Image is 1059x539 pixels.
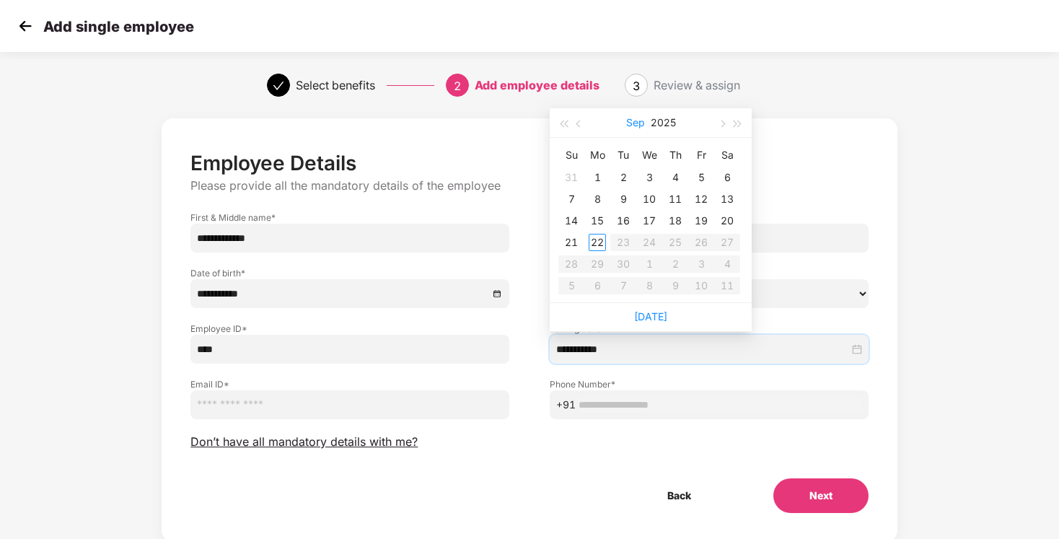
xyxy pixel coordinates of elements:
[190,378,509,390] label: Email ID
[584,188,610,210] td: 2025-09-08
[558,232,584,253] td: 2025-09-21
[563,169,580,186] div: 31
[688,167,714,188] td: 2025-09-05
[662,210,688,232] td: 2025-09-18
[615,190,632,208] div: 9
[634,310,667,323] a: [DATE]
[610,210,636,232] td: 2025-09-16
[667,169,684,186] div: 4
[641,169,658,186] div: 3
[273,80,284,92] span: check
[563,190,580,208] div: 7
[558,188,584,210] td: 2025-09-07
[719,169,736,186] div: 6
[654,74,740,97] div: Review & assign
[662,167,688,188] td: 2025-09-04
[589,190,606,208] div: 8
[626,108,645,137] button: Sep
[550,378,869,390] label: Phone Number
[615,169,632,186] div: 2
[563,212,580,229] div: 14
[693,169,710,186] div: 5
[190,211,509,224] label: First & Middle name
[667,212,684,229] div: 18
[631,478,727,513] button: Back
[584,210,610,232] td: 2025-09-15
[714,167,740,188] td: 2025-09-06
[563,234,580,251] div: 21
[610,188,636,210] td: 2025-09-09
[558,144,584,167] th: Su
[584,232,610,253] td: 2025-09-22
[636,144,662,167] th: We
[558,167,584,188] td: 2025-08-31
[610,144,636,167] th: Tu
[558,210,584,232] td: 2025-09-14
[714,188,740,210] td: 2025-09-13
[190,178,868,193] p: Please provide all the mandatory details of the employee
[636,167,662,188] td: 2025-09-03
[688,210,714,232] td: 2025-09-19
[190,267,509,279] label: Date of birth
[719,212,736,229] div: 20
[662,144,688,167] th: Th
[688,188,714,210] td: 2025-09-12
[773,478,869,513] button: Next
[43,18,194,35] p: Add single employee
[714,210,740,232] td: 2025-09-20
[651,108,676,137] button: 2025
[636,188,662,210] td: 2025-09-10
[190,151,868,175] p: Employee Details
[589,169,606,186] div: 1
[641,212,658,229] div: 17
[662,188,688,210] td: 2025-09-11
[693,212,710,229] div: 19
[584,144,610,167] th: Mo
[610,167,636,188] td: 2025-09-02
[636,210,662,232] td: 2025-09-17
[454,79,461,93] span: 2
[14,15,36,37] img: svg+xml;base64,PHN2ZyB4bWxucz0iaHR0cDovL3d3dy53My5vcmcvMjAwMC9zdmciIHdpZHRoPSIzMCIgaGVpZ2h0PSIzMC...
[556,397,576,413] span: +91
[475,74,599,97] div: Add employee details
[641,190,658,208] div: 10
[667,190,684,208] div: 11
[693,190,710,208] div: 12
[719,190,736,208] div: 13
[633,79,640,93] span: 3
[584,167,610,188] td: 2025-09-01
[714,144,740,167] th: Sa
[589,234,606,251] div: 22
[589,212,606,229] div: 15
[190,323,509,335] label: Employee ID
[688,144,714,167] th: Fr
[190,434,418,450] span: Don’t have all mandatory details with me?
[296,74,375,97] div: Select benefits
[615,212,632,229] div: 16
